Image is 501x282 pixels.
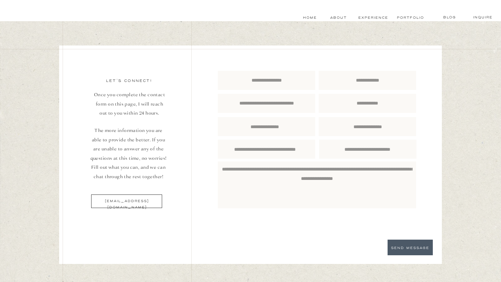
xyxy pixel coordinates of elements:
[388,245,433,250] a: SEND MESSAGE
[358,15,389,20] a: experience
[397,15,423,20] a: Portfolio
[471,15,495,20] a: Inquire
[436,15,463,20] a: blog
[93,90,166,127] p: Once you complete the contact form on this page, I will reach out to you within 24 hours.
[302,15,318,20] a: Home
[89,78,169,84] p: let's connect!
[90,126,167,184] p: The more information you are able to provide the better. If you are unable to answer any of the q...
[87,198,167,204] a: [EMAIL_ADDRESS][DOMAIN_NAME]
[330,15,345,20] a: About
